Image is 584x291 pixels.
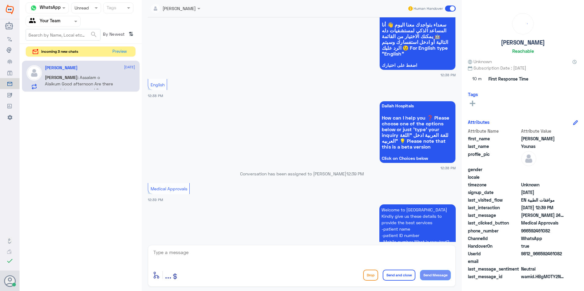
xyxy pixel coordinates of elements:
[468,189,520,196] span: signup_date
[468,197,520,203] span: last_visited_flow
[488,76,528,82] span: First Response Time
[165,268,171,282] button: ...
[346,171,364,176] span: 12:39 PM
[521,266,565,272] span: 0
[468,74,486,84] span: 10 m
[512,48,534,54] h6: Reachable
[468,174,520,180] span: locale
[521,128,565,134] span: Attribute Value
[382,63,453,68] span: اضغط على اختيارك
[383,270,415,281] button: Send and close
[521,166,565,173] span: null
[468,204,520,211] span: last_interaction
[4,275,16,287] button: Avatar
[501,39,545,46] h5: [PERSON_NAME]
[521,250,565,257] span: 9812_966592461082
[521,143,565,149] span: Younas
[110,47,129,57] button: Preview
[382,22,453,56] span: سعداء بتواجدك معنا اليوم 👋 أنا المساعد الذكي لمستشفيات دله 🤖 يمكنك الاختيار من القائمة التالية أو...
[468,220,520,226] span: last_clicked_button
[468,266,520,272] span: last_message_sentiment
[468,135,520,142] span: first_name
[148,171,456,177] p: Conversation has been assigned to [PERSON_NAME]
[468,250,520,257] span: UserId
[148,198,163,202] span: 12:39 PM
[440,165,456,171] span: 12:38 PM
[41,49,78,54] span: incoming 3 new chats
[468,58,492,65] span: Unknown
[521,228,565,234] span: 966592461082
[26,29,100,40] input: Search by Name, Local etc…
[514,15,532,33] div: loading...
[468,258,520,264] span: email
[468,151,520,165] span: profile_pic
[521,174,565,180] span: null
[468,166,520,173] span: gender
[100,29,126,41] span: By Newest
[468,143,520,149] span: last_name
[468,273,520,280] span: last_message_id
[440,72,456,77] span: 12:38 PM
[151,82,165,87] span: English
[468,243,520,249] span: HandoverOn
[27,65,42,81] img: defaultAdmin.png
[468,92,478,97] h6: Tags
[148,94,163,98] span: 12:38 PM
[521,273,565,280] span: wamid.HBgMOTY2NTkyNDYxMDgyFQIAEhggOTEwQjdEMTREODYyOUZBMjVDNUY3MkU2QzFBOUVCQ0UA
[521,220,565,226] span: Medical Approvals
[521,181,565,188] span: Unknown
[468,65,578,71] span: Subscription Date : [DATE]
[129,29,133,39] i: ⇅
[106,4,116,12] div: Tags
[521,258,565,264] span: null
[521,135,565,142] span: Mohammad
[124,64,135,70] span: [DATE]
[468,181,520,188] span: timezone
[90,30,97,40] button: search
[29,3,38,13] img: whatsapp.png
[468,128,520,134] span: Attribute Name
[165,269,171,280] span: ...
[420,270,451,280] button: Send Message
[382,156,453,161] span: Click on Choices below
[6,257,13,264] i: check
[521,235,565,242] span: 2
[521,204,565,211] span: 2025-09-03T09:39:25.177Z
[521,197,565,203] span: موافقات الطبية EN
[468,235,520,242] span: ChannelId
[468,228,520,234] span: phone_number
[90,31,97,38] span: search
[151,186,187,191] span: Medical Approvals
[521,151,536,166] img: defaultAdmin.png
[468,212,520,218] span: last_message
[45,65,78,70] h5: Mohammad Younas
[45,75,78,80] span: [PERSON_NAME]
[414,6,443,11] span: Human Handover
[45,75,113,106] span: : Assalam o Alaikum Good afternoon Are there any updates on approval ? Anything need from our sid...
[382,103,453,108] span: Dallah Hospitals
[382,115,453,149] span: How can I help you ❓ Please choose one of the options below or just 'type' your inquiry للغة العر...
[29,17,38,26] img: yourTeam.svg
[521,212,565,218] span: Ayesha younas 2409599517 0592461082 File number 1203242 Neurology
[521,243,565,249] span: true
[468,119,490,125] h6: Attributes
[363,270,378,281] button: Drop
[521,189,565,196] span: 2025-09-03T07:11:48.493Z
[6,5,14,14] img: Widebot Logo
